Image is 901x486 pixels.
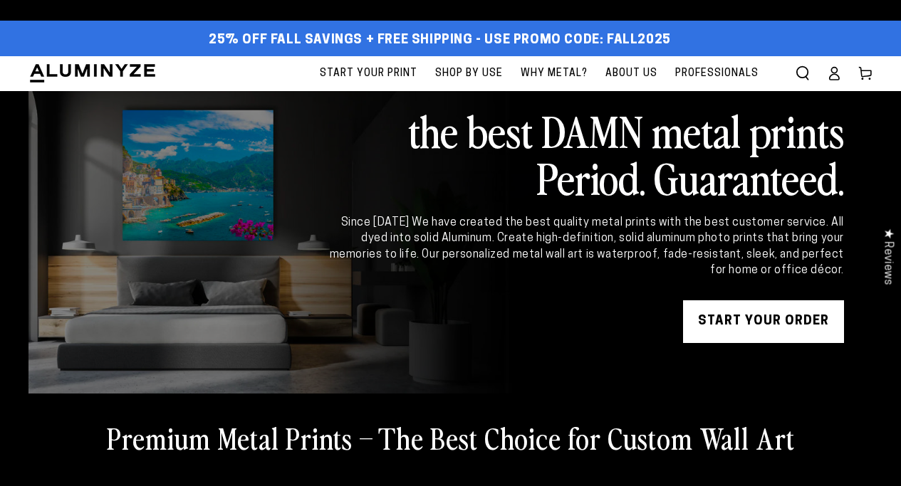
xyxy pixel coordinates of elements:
span: Professionals [675,65,759,83]
span: Why Metal? [521,65,588,83]
h2: the best DAMN metal prints Period. Guaranteed. [327,107,844,201]
span: About Us [605,65,657,83]
a: Why Metal? [514,56,595,91]
span: Start Your Print [320,65,417,83]
a: START YOUR Order [683,300,844,343]
span: 25% off FALL Savings + Free Shipping - Use Promo Code: FALL2025 [209,33,671,48]
a: About Us [598,56,665,91]
div: Click to open Judge.me floating reviews tab [874,217,901,296]
summary: Search our site [787,58,818,89]
span: Shop By Use [435,65,503,83]
a: Professionals [668,56,766,91]
h2: Premium Metal Prints – The Best Choice for Custom Wall Art [107,419,795,456]
a: Start Your Print [313,56,425,91]
div: Since [DATE] We have created the best quality metal prints with the best customer service. All dy... [327,215,844,279]
a: Shop By Use [428,56,510,91]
